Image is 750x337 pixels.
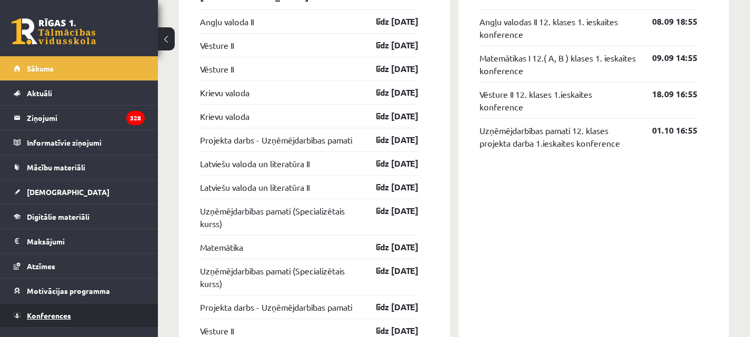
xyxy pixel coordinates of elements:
[14,81,145,105] a: Aktuāli
[357,301,418,313] a: līdz [DATE]
[636,52,697,64] a: 09.09 14:55
[357,15,418,28] a: līdz [DATE]
[27,162,85,172] span: Mācību materiāli
[200,110,249,122] a: Krievu valoda
[14,56,145,80] a: Sākums
[14,254,145,278] a: Atzīmes
[357,264,418,277] a: līdz [DATE]
[200,205,357,230] a: Uzņēmējdarbības pamati (Specializētais kurss)
[27,311,71,320] span: Konferences
[27,88,52,98] span: Aktuāli
[12,18,96,45] a: Rīgas 1. Tālmācības vidusskola
[200,181,309,193] a: Latviešu valoda un literatūra II
[200,157,309,170] a: Latviešu valoda un literatūra II
[636,88,697,100] a: 18.09 16:55
[27,286,110,295] span: Motivācijas programma
[14,180,145,204] a: [DEMOGRAPHIC_DATA]
[200,15,254,28] a: Angļu valoda II
[479,52,637,77] a: Matemātikas I 12.( A, B ) klases 1. ieskaites konference
[27,106,145,130] legend: Ziņojumi
[27,130,145,155] legend: Informatīvie ziņojumi
[14,303,145,328] a: Konferences
[200,264,357,290] a: Uzņēmējdarbības pamati (Specializētais kurss)
[27,187,109,197] span: [DEMOGRAPHIC_DATA]
[357,86,418,99] a: līdz [DATE]
[27,229,145,253] legend: Maksājumi
[200,39,234,52] a: Vēsture II
[357,324,418,337] a: līdz [DATE]
[27,64,54,73] span: Sākums
[479,15,637,40] a: Angļu valodas II 12. klases 1. ieskaites konference
[357,241,418,253] a: līdz [DATE]
[14,205,145,229] a: Digitālie materiāli
[636,124,697,137] a: 01.10 16:55
[357,110,418,122] a: līdz [DATE]
[14,229,145,253] a: Maksājumi
[27,212,89,221] span: Digitālie materiāli
[200,324,234,337] a: Vēsture II
[14,130,145,155] a: Informatīvie ziņojumi
[357,157,418,170] a: līdz [DATE]
[357,63,418,75] a: līdz [DATE]
[357,181,418,193] a: līdz [DATE]
[200,241,243,253] a: Matemātika
[126,111,145,125] i: 328
[357,39,418,52] a: līdz [DATE]
[14,279,145,303] a: Motivācijas programma
[14,106,145,130] a: Ziņojumi328
[200,301,352,313] a: Projekta darbs - Uzņēmējdarbības pamati
[200,86,249,99] a: Krievu valoda
[14,155,145,179] a: Mācību materiāli
[357,205,418,217] a: līdz [DATE]
[357,134,418,146] a: līdz [DATE]
[636,15,697,28] a: 08.09 18:55
[200,134,352,146] a: Projekta darbs - Uzņēmējdarbības pamati
[200,63,234,75] a: Vēsture II
[27,261,55,271] span: Atzīmes
[479,88,637,113] a: Vēsture II 12. klases 1.ieskaites konference
[479,124,637,149] a: Uzņēmējdarbības pamati 12. klases projekta darba 1.ieskaites konference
